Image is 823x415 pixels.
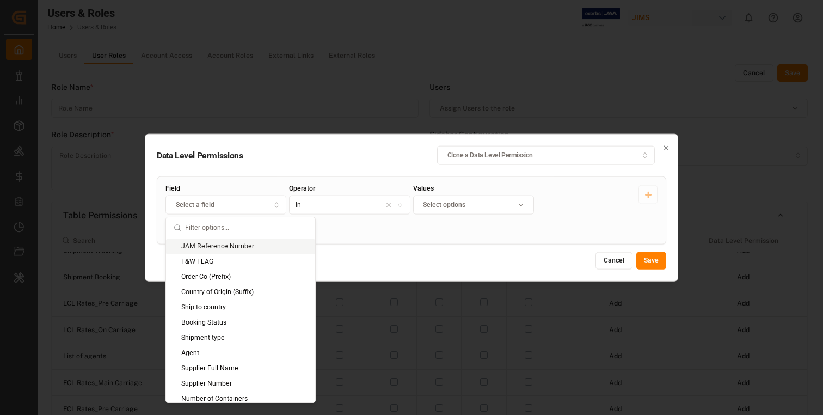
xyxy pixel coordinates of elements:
div: Number of Containers [166,392,315,407]
span: Select options [423,200,465,210]
span: Clone a Data Level Permission [447,150,533,160]
button: Save [636,252,666,270]
label: Field [165,185,286,192]
div: Supplier Number [166,376,315,392]
span: Select a field [176,200,214,210]
div: Ship to country [166,300,315,315]
div: Shipment type [166,331,315,346]
div: Booking Status [166,315,315,331]
span: Data Level Permissions [157,151,320,160]
label: Operator [289,185,410,192]
button: Select options [413,196,534,215]
div: F&W FLAG [166,254,315,270]
div: Order Co (Prefix) [166,270,315,285]
div: Supplier Full Name [166,361,315,376]
input: Filter options... [185,217,308,239]
div: Suggestions [166,239,315,402]
div: JAM Reference Number [166,239,315,254]
label: Values [413,185,534,192]
div: In [296,200,301,210]
button: Cancel [595,252,632,270]
div: Country of Origin (Suffix) [166,285,315,300]
div: Agent [166,346,315,361]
